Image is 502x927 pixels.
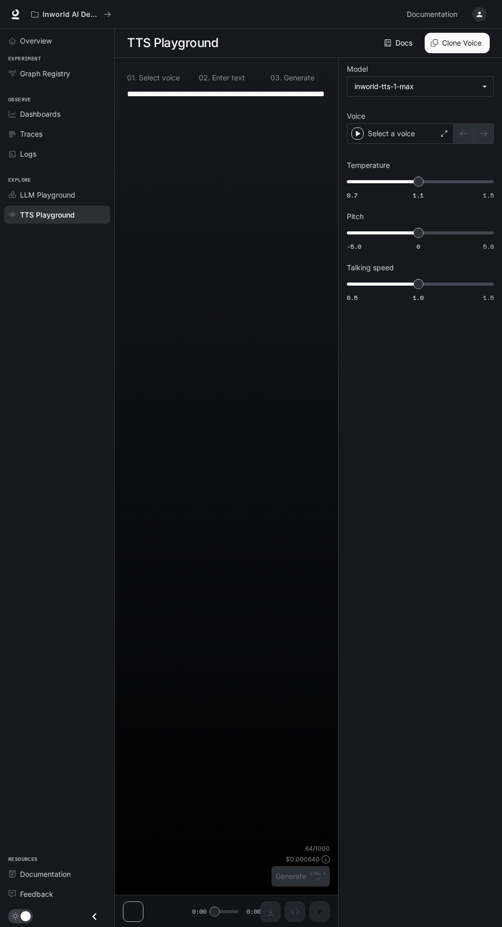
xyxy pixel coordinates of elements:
[20,109,60,119] span: Dashboards
[4,64,110,82] a: Graph Registry
[27,4,116,25] button: All workspaces
[425,33,490,53] button: Clone Voice
[282,74,315,81] p: Generate
[43,10,100,19] p: Inworld AI Demos
[286,855,320,864] p: $ 0.000640
[347,113,365,120] p: Voice
[347,162,390,169] p: Temperature
[347,293,358,302] span: 0.5
[354,81,477,92] div: inworld-tts-1-max
[20,209,75,220] span: TTS Playground
[20,889,53,899] span: Feedback
[347,77,493,96] div: inworld-tts-1-max
[305,844,330,853] p: 64 / 1000
[20,189,75,200] span: LLM Playground
[347,242,361,251] span: -5.0
[199,74,210,81] p: 0 2 .
[347,66,368,73] p: Model
[4,32,110,50] a: Overview
[4,186,110,204] a: LLM Playground
[4,105,110,123] a: Dashboards
[4,145,110,163] a: Logs
[416,242,420,251] span: 0
[210,74,245,81] p: Enter text
[20,68,70,79] span: Graph Registry
[483,293,494,302] span: 1.5
[4,865,110,883] a: Documentation
[137,74,180,81] p: Select voice
[483,242,494,251] span: 5.0
[347,213,364,220] p: Pitch
[83,906,106,927] button: Close drawer
[347,191,358,200] span: 0.7
[382,33,416,53] a: Docs
[483,191,494,200] span: 1.5
[4,206,110,224] a: TTS Playground
[270,74,282,81] p: 0 3 .
[368,128,415,139] p: Select a voice
[4,885,110,903] a: Feedback
[127,74,137,81] p: 0 1 .
[4,125,110,143] a: Traces
[20,35,52,46] span: Overview
[20,869,71,879] span: Documentation
[20,148,36,159] span: Logs
[407,8,457,21] span: Documentation
[347,264,394,271] p: Talking speed
[413,191,424,200] span: 1.1
[413,293,424,302] span: 1.0
[127,33,218,53] h1: TTS Playground
[20,128,43,139] span: Traces
[403,4,465,25] a: Documentation
[20,910,31,921] span: Dark mode toggle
